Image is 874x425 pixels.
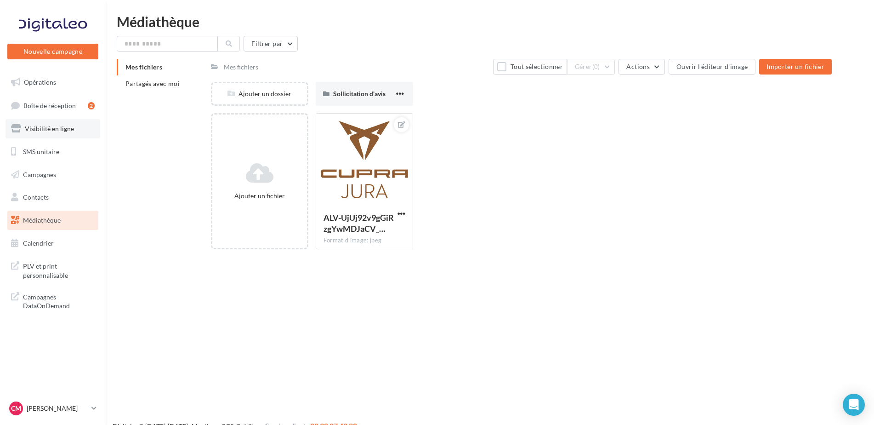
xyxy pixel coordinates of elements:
[24,78,56,86] span: Opérations
[592,63,600,70] span: (0)
[669,59,755,75] button: Ouvrir l'éditeur d'image
[23,148,59,155] span: SMS unitaire
[23,170,56,178] span: Campagnes
[244,36,298,52] button: Filtrer par
[6,256,100,283] a: PLV et print personnalisable
[23,101,76,109] span: Boîte de réception
[88,102,95,109] div: 2
[23,260,95,280] span: PLV et print personnalisable
[323,212,394,234] span: ALV-UjUj92v9gGiRzgYwMDJaCV_DZ0xq8FC79NlMZQ_T1jY0ZXnIj5Y
[23,239,54,247] span: Calendrier
[6,96,100,115] a: Boîte de réception2
[333,90,386,98] span: Sollicitation d'avis
[27,404,88,413] p: [PERSON_NAME]
[323,236,405,245] div: Format d'image: jpeg
[759,59,832,75] button: Importer un fichier
[224,63,258,72] div: Mes fichiers
[6,287,100,314] a: Campagnes DataOnDemand
[6,165,100,184] a: Campagnes
[567,59,615,75] button: Gérer(0)
[216,191,303,201] div: Ajouter un fichier
[117,15,863,29] div: Médiathèque
[6,188,100,207] a: Contacts
[23,291,95,310] span: Campagnes DataOnDemand
[766,63,824,70] span: Importer un fichier
[7,44,98,59] button: Nouvelle campagne
[493,59,567,75] button: Tout sélectionner
[626,63,649,70] span: Actions
[6,142,100,161] a: SMS unitaire
[23,193,49,201] span: Contacts
[6,73,100,92] a: Opérations
[6,234,100,253] a: Calendrier
[6,211,100,230] a: Médiathèque
[11,404,21,413] span: CM
[125,80,180,87] span: Partagés avec moi
[843,394,865,416] div: Open Intercom Messenger
[6,119,100,138] a: Visibilité en ligne
[23,216,61,224] span: Médiathèque
[212,89,307,98] div: Ajouter un dossier
[619,59,664,75] button: Actions
[7,400,98,417] a: CM [PERSON_NAME]
[25,125,74,132] span: Visibilité en ligne
[125,63,162,71] span: Mes fichiers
